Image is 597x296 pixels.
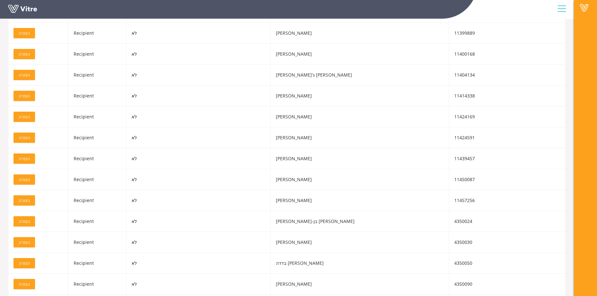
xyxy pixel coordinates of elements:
span: Recipient [74,30,94,36]
td: לא [126,44,271,65]
td: לא [126,148,271,169]
button: הסרה [14,237,35,247]
td: לא [126,211,271,232]
span: Recipient [74,72,94,78]
td: [PERSON_NAME] [271,86,449,106]
button: הסרה [14,216,35,227]
span: הסרה [19,197,30,204]
span: 11424591 [454,134,475,141]
span: הסרה [19,155,30,162]
td: לא [126,106,271,127]
span: Recipient [74,218,94,224]
button: הסרה [14,70,35,80]
td: [PERSON_NAME] בדדה [271,253,449,274]
button: הסרה [14,279,35,289]
td: [PERSON_NAME] [271,127,449,148]
span: הסרה [19,281,30,288]
td: [PERSON_NAME] [271,44,449,65]
span: 11424169 [454,114,475,120]
td: [PERSON_NAME] ג'[PERSON_NAME] [271,65,449,86]
span: 11414338 [454,93,475,99]
span: Recipient [74,281,94,287]
span: Recipient [74,93,94,99]
span: 11450087 [454,176,475,182]
span: 11399889 [454,30,475,36]
button: הסרה [14,91,35,101]
span: הסרה [19,134,30,141]
td: לא [126,169,271,190]
span: הסרה [19,51,30,58]
span: Recipient [74,114,94,120]
td: [PERSON_NAME] [271,23,449,44]
td: לא [126,253,271,274]
span: הסרה [19,30,30,37]
span: הסרה [19,260,30,267]
span: 4350090 [454,281,472,287]
span: 11404134 [454,72,475,78]
td: לא [126,127,271,148]
span: 11439457 [454,155,475,162]
span: הסרה [19,113,30,120]
button: הסרה [14,153,35,164]
span: הסרה [19,71,30,79]
button: הסרה [14,258,35,268]
button: הסרה [14,112,35,122]
td: לא [126,232,271,253]
td: [PERSON_NAME] [271,232,449,253]
span: Recipient [74,239,94,245]
span: Recipient [74,155,94,162]
td: [PERSON_NAME] [271,148,449,169]
button: הסרה [14,133,35,143]
span: 11457256 [454,197,475,203]
td: [PERSON_NAME] [271,106,449,127]
span: הסרה [19,92,30,99]
td: [PERSON_NAME] [271,169,449,190]
td: [PERSON_NAME] בן-[PERSON_NAME] [271,211,449,232]
span: 4350024 [454,218,472,224]
button: הסרה [14,174,35,185]
span: 11400168 [454,51,475,57]
span: Recipient [74,134,94,141]
td: לא [126,65,271,86]
span: Recipient [74,176,94,182]
button: הסרה [14,195,35,206]
td: לא [126,274,271,295]
td: לא [126,86,271,106]
span: 4350050 [454,260,472,266]
button: הסרה [14,28,35,38]
td: [PERSON_NAME] [271,274,449,295]
button: הסרה [14,49,35,59]
span: הסרה [19,239,30,246]
span: הסרה [19,176,30,183]
td: לא [126,190,271,211]
span: הסרה [19,218,30,225]
span: 4350030 [454,239,472,245]
span: Recipient [74,260,94,266]
td: [PERSON_NAME] [271,190,449,211]
td: לא [126,23,271,44]
span: Recipient [74,51,94,57]
span: Recipient [74,197,94,203]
